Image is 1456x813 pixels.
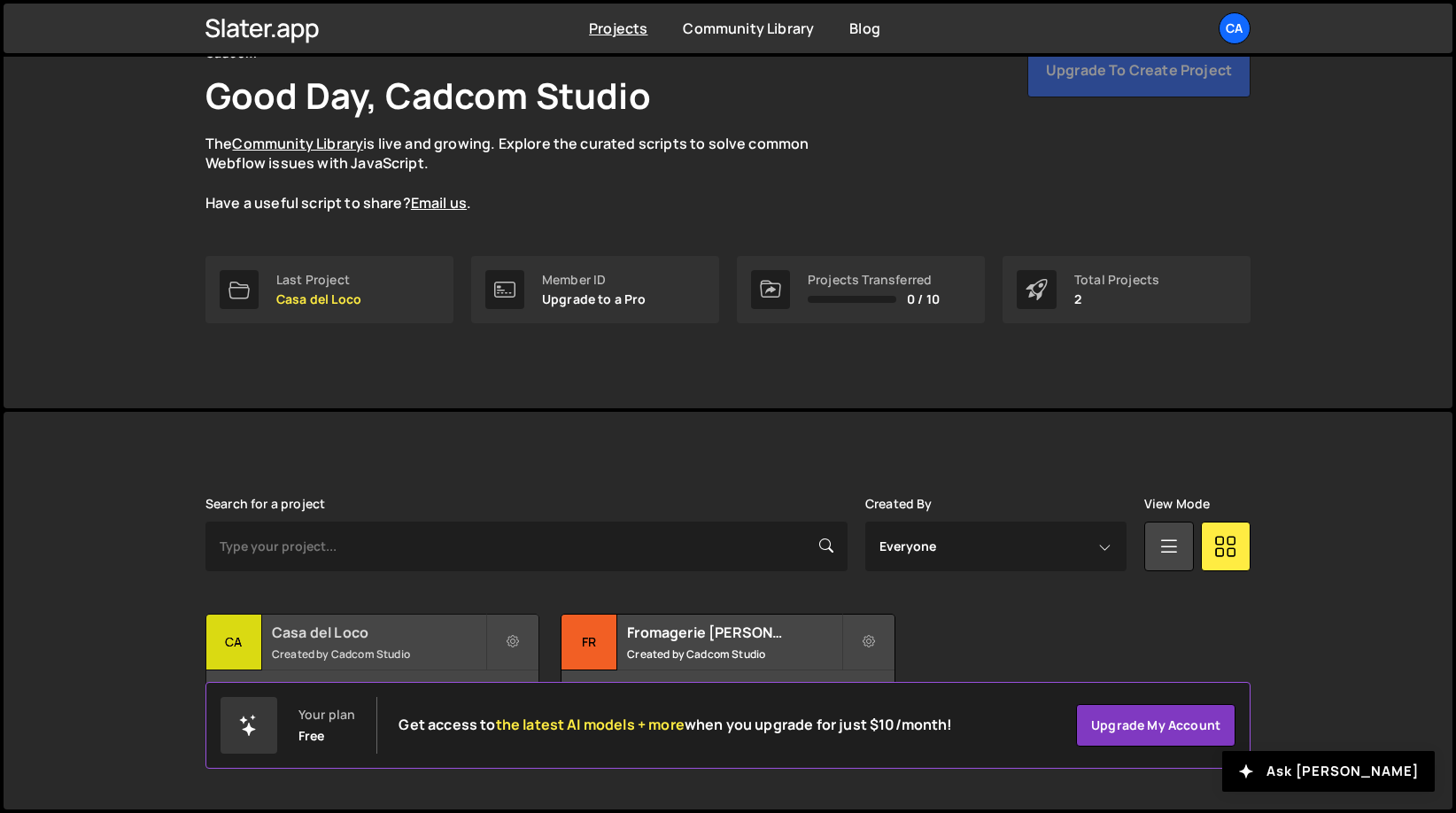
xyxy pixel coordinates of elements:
[496,715,685,734] span: the latest AI models + more
[561,614,895,724] a: Fr Fromagerie [PERSON_NAME] Created by Cadcom Studio 11 pages, last updated by Cadcom Studio [DATE]
[561,670,894,724] div: 11 pages, last updated by Cadcom Studio [DATE]
[411,193,467,213] a: Email us
[276,292,361,306] p: Casa del Loco
[399,716,952,733] h2: Get access to when you upgrade for just $10/month!
[683,19,814,38] a: Community Library
[1144,497,1210,511] label: View Mode
[205,522,848,571] input: Type your project...
[206,615,262,670] div: Ca
[808,273,940,287] div: Projects Transferred
[232,134,363,153] a: Community Library
[1076,704,1235,747] a: Upgrade my account
[1074,273,1159,287] div: Total Projects
[206,670,538,724] div: 6 pages, last updated by Cadcom Studio [DATE]
[205,71,651,120] h1: Good Day, Cadcom Studio
[865,497,933,511] label: Created By
[627,647,840,662] small: Created by Cadcom Studio
[542,273,647,287] div: Member ID
[849,19,880,38] a: Blog
[542,292,647,306] p: Upgrade to a Pro
[272,647,485,662] small: Created by Cadcom Studio
[1219,12,1251,44] a: Ca
[561,615,617,670] div: Fr
[1074,292,1159,306] p: 2
[298,729,325,743] div: Free
[907,292,940,306] span: 0 / 10
[589,19,647,38] a: Projects
[1222,751,1435,792] button: Ask [PERSON_NAME]
[205,497,325,511] label: Search for a project
[298,708,355,722] div: Your plan
[627,623,840,642] h2: Fromagerie [PERSON_NAME]
[276,273,361,287] div: Last Project
[205,134,843,213] p: The is live and growing. Explore the curated scripts to solve common Webflow issues with JavaScri...
[272,623,485,642] h2: Casa del Loco
[205,614,539,724] a: Ca Casa del Loco Created by Cadcom Studio 6 pages, last updated by Cadcom Studio [DATE]
[205,256,453,323] a: Last Project Casa del Loco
